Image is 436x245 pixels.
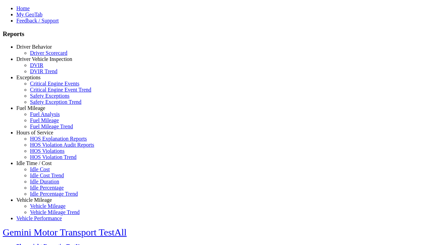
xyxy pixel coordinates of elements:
[30,191,78,197] a: Idle Percentage Trend
[16,75,41,80] a: Exceptions
[16,44,52,50] a: Driver Behavior
[30,173,64,178] a: Idle Cost Trend
[30,50,67,56] a: Driver Scorecard
[30,203,65,209] a: Vehicle Mileage
[16,215,62,221] a: Vehicle Performance
[30,179,59,184] a: Idle Duration
[16,160,52,166] a: Idle Time / Cost
[30,111,60,117] a: Fuel Analysis
[30,87,91,93] a: Critical Engine Event Trend
[3,30,433,38] h3: Reports
[30,136,87,142] a: HOS Explanation Reports
[30,68,57,74] a: DVIR Trend
[16,130,53,135] a: Hours of Service
[16,5,30,11] a: Home
[16,12,43,17] a: My GeoTab
[30,93,69,99] a: Safety Exceptions
[30,99,81,105] a: Safety Exception Trend
[16,56,72,62] a: Driver Vehicle Inspection
[30,117,59,123] a: Fuel Mileage
[30,154,77,160] a: HOS Violation Trend
[16,105,45,111] a: Fuel Mileage
[16,18,59,23] a: Feedback / Support
[30,166,50,172] a: Idle Cost
[16,197,52,203] a: Vehicle Mileage
[30,185,64,191] a: Idle Percentage
[30,124,73,129] a: Fuel Mileage Trend
[30,209,80,215] a: Vehicle Mileage Trend
[30,62,43,68] a: DVIR
[30,81,79,86] a: Critical Engine Events
[3,227,127,238] a: Gemini Motor Transport TestAll
[30,148,64,154] a: HOS Violations
[30,142,94,148] a: HOS Violation Audit Reports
